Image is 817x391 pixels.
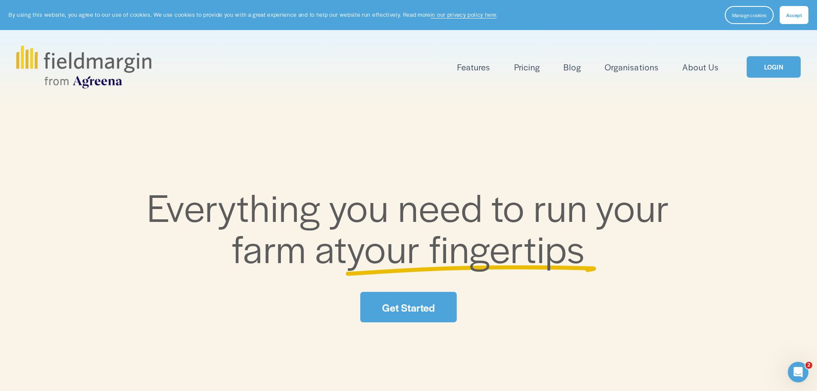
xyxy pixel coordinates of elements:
[431,11,497,18] a: in our privacy policy here
[360,292,456,322] a: Get Started
[564,60,581,74] a: Blog
[725,6,774,24] button: Manage cookies
[747,56,801,78] a: LOGIN
[16,45,151,88] img: fieldmargin.com
[805,362,812,369] span: 2
[605,60,658,74] a: Organisations
[786,12,802,18] span: Accept
[9,11,498,19] p: By using this website, you agree to our use of cookies. We use cookies to provide you with a grea...
[732,12,766,18] span: Manage cookies
[514,60,540,74] a: Pricing
[457,61,490,73] span: Features
[347,221,585,274] span: your fingertips
[147,179,678,274] span: Everything you need to run your farm at
[457,60,490,74] a: folder dropdown
[780,6,808,24] button: Accept
[682,60,719,74] a: About Us
[788,362,808,382] iframe: Intercom live chat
